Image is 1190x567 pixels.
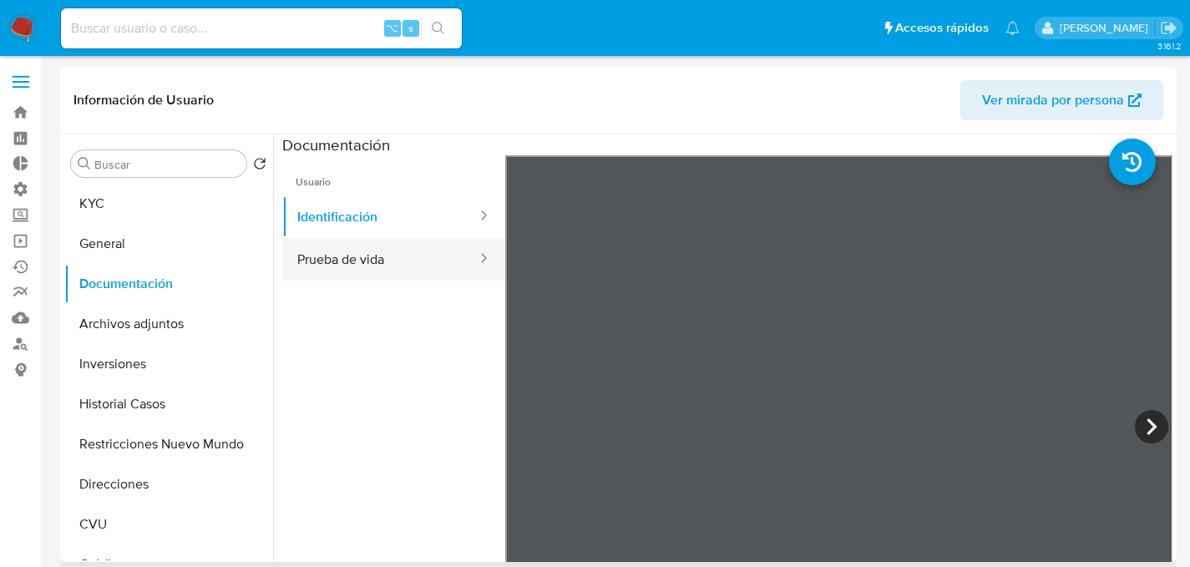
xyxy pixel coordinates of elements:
[78,157,91,170] button: Buscar
[64,304,273,344] button: Archivos adjuntos
[94,157,240,172] input: Buscar
[61,18,462,39] input: Buscar usuario o caso...
[253,157,266,175] button: Volver al orden por defecto
[1160,19,1177,37] a: Salir
[386,20,398,36] span: ⌥
[408,20,413,36] span: s
[1060,20,1154,36] p: facundo.marin@mercadolibre.com
[64,384,273,424] button: Historial Casos
[64,184,273,224] button: KYC
[1005,21,1020,35] a: Notificaciones
[64,224,273,264] button: General
[64,464,273,504] button: Direcciones
[64,424,273,464] button: Restricciones Nuevo Mundo
[982,80,1124,120] span: Ver mirada por persona
[895,19,989,37] span: Accesos rápidos
[64,504,273,544] button: CVU
[64,264,273,304] button: Documentación
[960,80,1163,120] button: Ver mirada por persona
[421,17,455,40] button: search-icon
[73,92,214,109] h1: Información de Usuario
[64,344,273,384] button: Inversiones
